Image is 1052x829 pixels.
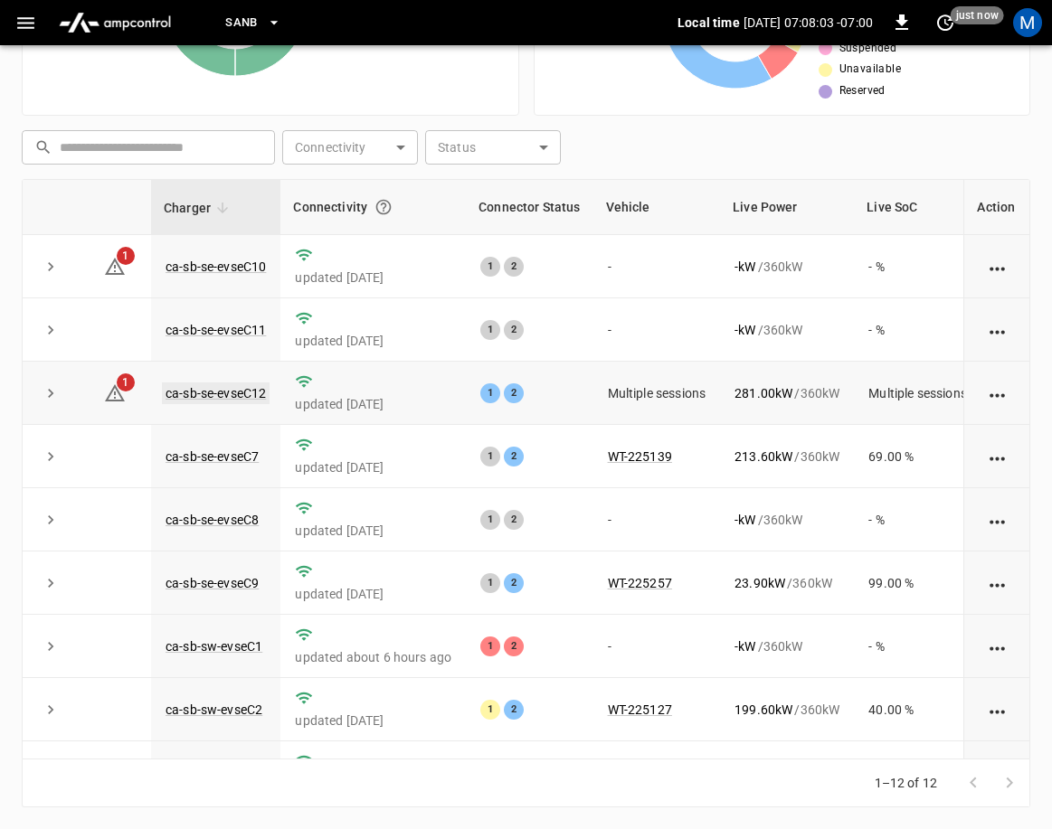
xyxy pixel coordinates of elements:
[593,488,721,551] td: -
[295,395,451,413] p: updated [DATE]
[480,320,500,340] div: 1
[735,447,839,466] div: / 360 kW
[608,449,672,464] a: WT-225139
[295,268,451,287] p: updated [DATE]
[166,449,259,464] a: ca-sb-se-evseC7
[166,323,266,337] a: ca-sb-se-evseC11
[986,321,1009,339] div: action cell options
[735,637,839,655] div: / 360 kW
[480,383,500,403] div: 1
[504,636,524,656] div: 2
[593,298,721,362] td: -
[735,511,755,529] p: - kW
[854,180,981,235] th: Live SoC
[735,511,839,529] div: / 360 kW
[218,5,289,41] button: SanB
[504,257,524,277] div: 2
[735,447,792,466] p: 213.60 kW
[735,258,839,276] div: / 360 kW
[166,513,259,527] a: ca-sb-se-evseC8
[480,257,500,277] div: 1
[480,510,500,530] div: 1
[593,362,721,425] td: Multiple sessions
[593,235,721,298] td: -
[295,332,451,350] p: updated [DATE]
[735,701,839,719] div: / 360 kW
[117,247,135,265] span: 1
[166,702,262,717] a: ca-sb-sw-evseC2
[735,701,792,719] p: 199.60 kW
[839,40,897,58] span: Suspended
[854,298,981,362] td: - %
[986,637,1009,655] div: action cell options
[166,259,266,274] a: ca-sb-se-evseC10
[875,774,938,792] p: 1–12 of 12
[52,5,178,40] img: ampcontrol.io logo
[37,570,64,597] button: expand row
[504,447,524,466] div: 2
[744,14,873,32] p: [DATE] 07:08:03 -07:00
[986,701,1009,719] div: action cell options
[37,380,64,407] button: expand row
[735,384,839,402] div: / 360 kW
[480,700,500,720] div: 1
[854,615,981,678] td: - %
[293,191,453,223] div: Connectivity
[504,573,524,593] div: 2
[854,425,981,488] td: 69.00 %
[295,585,451,603] p: updated [DATE]
[295,458,451,476] p: updated [DATE]
[735,384,792,402] p: 281.00 kW
[678,14,740,32] p: Local time
[37,316,64,344] button: expand row
[480,447,500,466] div: 1
[104,385,126,400] a: 1
[466,180,592,235] th: Connector Status
[854,741,981,805] td: 34.00 %
[963,180,1029,235] th: Action
[295,522,451,540] p: updated [DATE]
[166,576,259,590] a: ca-sb-se-evseC9
[295,711,451,730] p: updated [DATE]
[735,637,755,655] p: - kW
[986,447,1009,466] div: action cell options
[735,574,839,592] div: / 360 kW
[504,700,524,720] div: 2
[480,573,500,593] div: 1
[854,362,981,425] td: Multiple sessions
[37,696,64,723] button: expand row
[720,180,854,235] th: Live Power
[504,510,524,530] div: 2
[37,253,64,280] button: expand row
[1013,8,1042,37] div: profile-icon
[735,321,755,339] p: - kW
[593,615,721,678] td: -
[608,576,672,590] a: WT-225257
[931,8,960,37] button: set refresh interval
[37,506,64,533] button: expand row
[854,488,981,551] td: - %
[986,574,1009,592] div: action cell options
[839,82,886,100] span: Reserved
[593,180,721,235] th: Vehicle
[166,639,262,654] a: ca-sb-sw-evseC1
[854,235,981,298] td: - %
[986,384,1009,402] div: action cell options
[951,6,1004,24] span: just now
[839,61,901,79] span: Unavailable
[735,321,839,339] div: / 360 kW
[854,678,981,741] td: 40.00 %
[37,633,64,660] button: expand row
[37,443,64,470] button: expand row
[104,258,126,272] a: 1
[986,258,1009,276] div: action cell options
[295,648,451,666] p: updated about 6 hours ago
[735,574,785,592] p: 23.90 kW
[225,13,258,33] span: SanB
[480,636,500,656] div: 1
[117,373,135,391] span: 1
[367,191,400,223] button: Connection between the charger and our software.
[164,197,234,219] span: Charger
[162,382,270,404] a: ca-sb-se-evseC12
[504,320,524,340] div: 2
